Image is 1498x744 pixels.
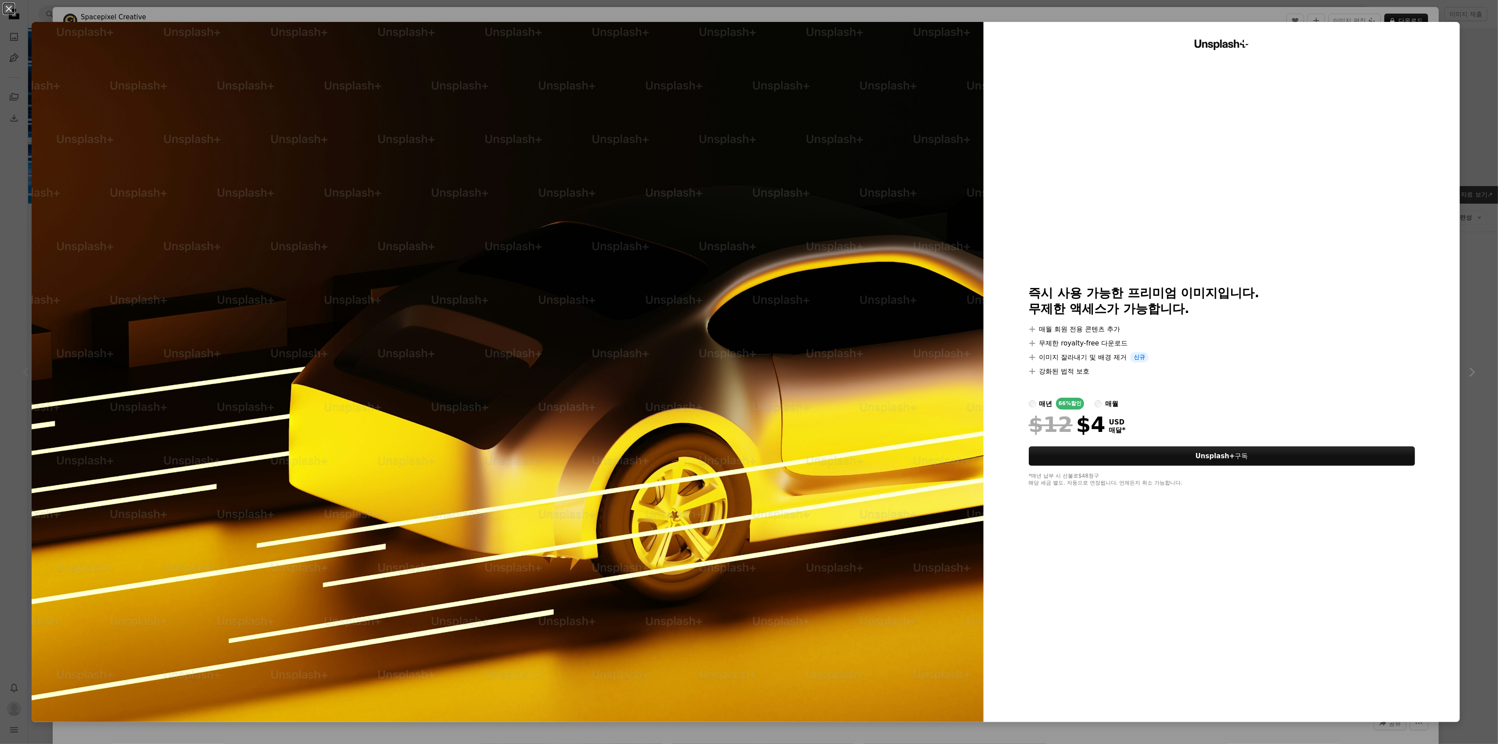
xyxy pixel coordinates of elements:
[1095,400,1102,407] input: 매월
[1029,324,1415,334] li: 매월 회원 전용 콘텐츠 추가
[1130,352,1149,363] span: 신규
[1029,400,1036,407] input: 매년66%할인
[1029,413,1073,436] span: $12
[1196,452,1235,460] strong: Unsplash+
[1029,285,1415,317] h2: 즉시 사용 가능한 프리미엄 이미지입니다. 무제한 액세스가 가능합니다.
[1029,473,1415,487] div: *매년 납부 시 선불로 $48 청구 해당 세금 별도. 자동으로 연장됩니다. 언제든지 취소 가능합니다.
[1029,338,1415,349] li: 무제한 royalty-free 다운로드
[1029,352,1415,363] li: 이미지 잘라내기 및 배경 제거
[1029,413,1106,436] div: $4
[1105,399,1118,409] div: 매월
[1039,399,1053,409] div: 매년
[1056,398,1085,410] div: 66% 할인
[1029,366,1415,377] li: 강화된 법적 보호
[1029,446,1415,466] a: Unsplash+구독
[1109,418,1126,426] span: USD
